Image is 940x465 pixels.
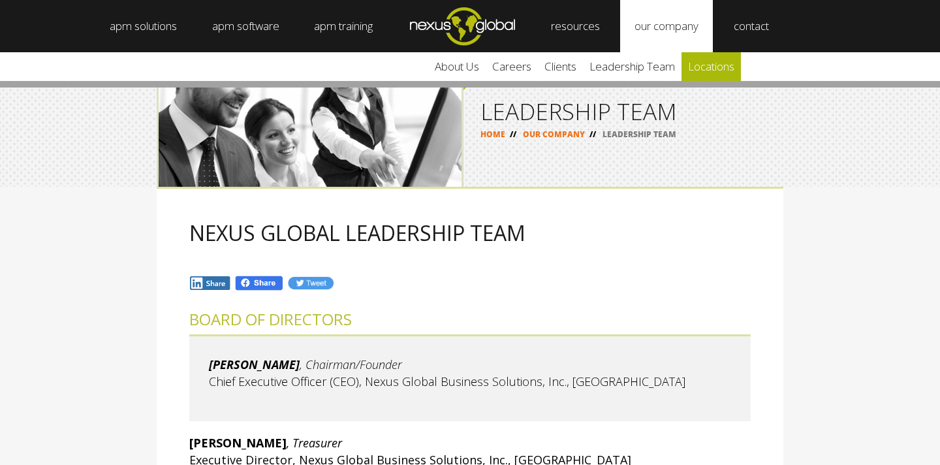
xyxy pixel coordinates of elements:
img: Tw.jpg [287,276,334,291]
em: [PERSON_NAME] [209,357,300,372]
span: // [585,129,601,140]
img: Fb.png [234,275,284,291]
a: leadership team [583,52,681,81]
em: , Treasurer [287,435,342,451]
span: // [505,129,521,140]
strong: [PERSON_NAME] [189,435,287,451]
img: In.jpg [189,276,231,291]
em: , Chairman/Founder [300,357,402,372]
a: locations [681,52,741,81]
a: clients [538,52,583,81]
h2: BOARD OF DIRECTORS [189,311,751,328]
a: HOME [480,129,505,140]
h1: LEADERSHIP TEAM [480,100,766,123]
span: Chief Executive Officer (CEO), Nexus Global Business Solutions, Inc., [GEOGRAPHIC_DATA] [209,374,685,389]
h2: NEXUS GLOBAL LEADERSHIP TEAM [189,221,751,244]
a: about us [428,52,486,81]
a: OUR COMPANY [523,129,585,140]
a: careers [486,52,538,81]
